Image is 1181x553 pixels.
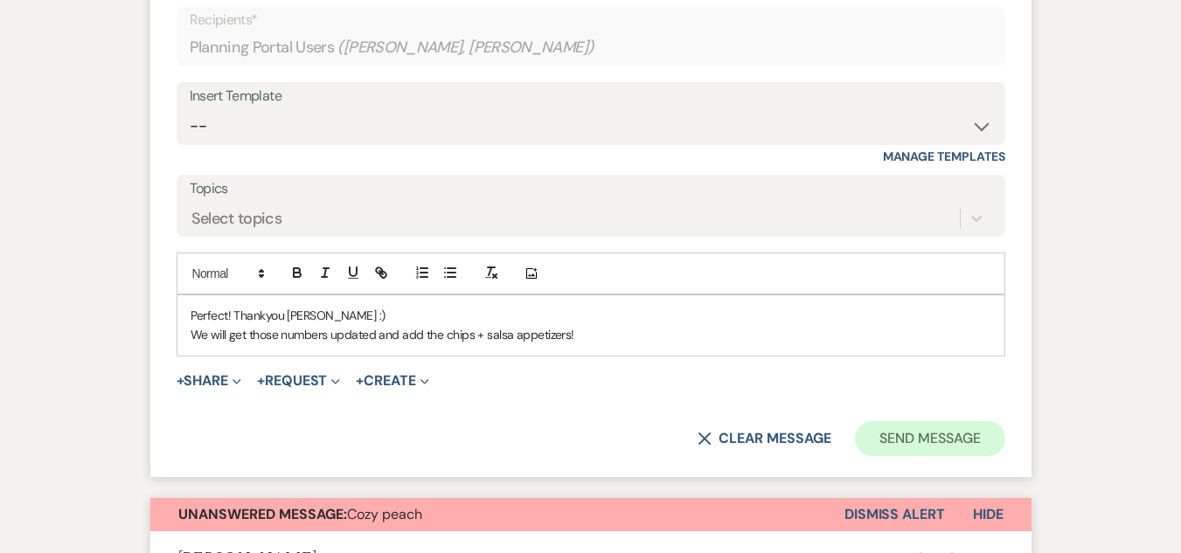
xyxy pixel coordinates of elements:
[190,9,992,31] p: Recipients*
[337,36,594,59] span: ( [PERSON_NAME], [PERSON_NAME] )
[191,325,991,344] p: We will get those numbers updated and add the chips + salsa appetizers!
[855,421,1004,456] button: Send Message
[883,149,1005,164] a: Manage Templates
[150,498,844,531] button: Unanswered Message:Cozy peach
[191,206,282,230] div: Select topics
[844,498,945,531] button: Dismiss Alert
[177,374,184,388] span: +
[191,306,991,325] p: Perfect! Thankyou [PERSON_NAME] :)
[178,505,347,523] strong: Unanswered Message:
[177,374,242,388] button: Share
[257,374,340,388] button: Request
[178,505,422,523] span: Cozy peach
[190,84,992,109] div: Insert Template
[356,374,364,388] span: +
[257,374,265,388] span: +
[973,505,1004,523] span: Hide
[356,374,428,388] button: Create
[698,432,830,446] button: Clear message
[190,31,992,65] div: Planning Portal Users
[190,176,992,202] label: Topics
[945,498,1032,531] button: Hide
